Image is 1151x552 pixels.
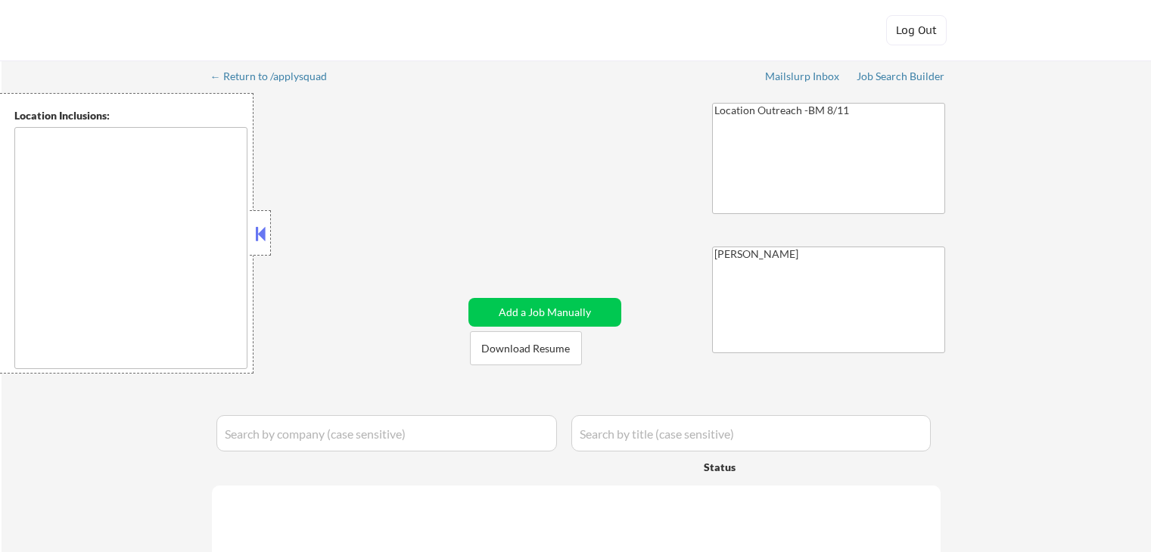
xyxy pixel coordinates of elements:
[210,70,341,85] a: ← Return to /applysquad
[571,415,931,451] input: Search by title (case sensitive)
[470,331,582,365] button: Download Resume
[765,71,841,82] div: Mailslurp Inbox
[886,15,947,45] button: Log Out
[14,108,247,123] div: Location Inclusions:
[857,71,945,82] div: Job Search Builder
[468,298,621,327] button: Add a Job Manually
[704,453,834,480] div: Status
[210,71,341,82] div: ← Return to /applysquad
[216,415,557,451] input: Search by company (case sensitive)
[765,70,841,85] a: Mailslurp Inbox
